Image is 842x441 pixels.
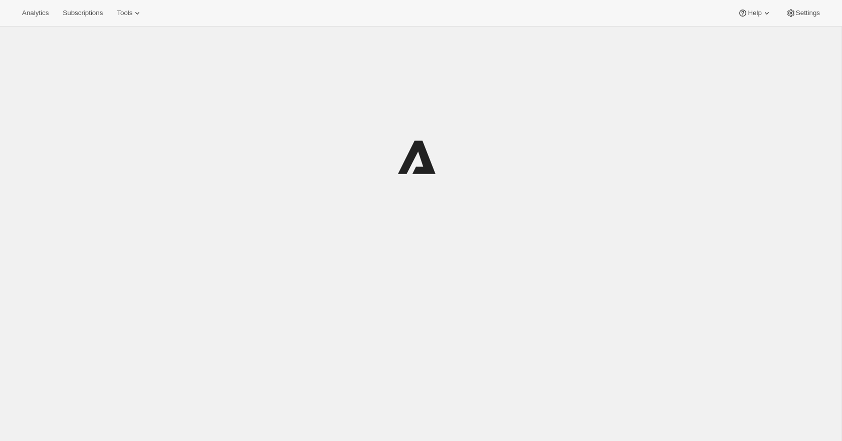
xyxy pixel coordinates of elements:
[16,6,55,20] button: Analytics
[732,6,777,20] button: Help
[796,9,820,17] span: Settings
[117,9,132,17] span: Tools
[63,9,103,17] span: Subscriptions
[748,9,761,17] span: Help
[111,6,148,20] button: Tools
[57,6,109,20] button: Subscriptions
[780,6,826,20] button: Settings
[22,9,49,17] span: Analytics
